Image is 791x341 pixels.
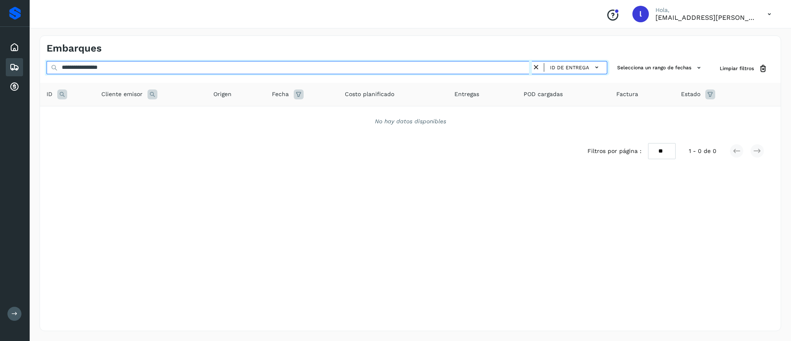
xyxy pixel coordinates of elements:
[213,90,232,99] span: Origen
[587,147,641,155] span: Filtros por página :
[51,117,770,126] div: No hay datos disponibles
[689,147,716,155] span: 1 - 0 de 0
[6,58,23,76] div: Embarques
[47,90,52,99] span: ID
[655,7,754,14] p: Hola,
[614,61,707,75] button: Selecciona un rango de fechas
[345,90,394,99] span: Costo planificado
[6,38,23,56] div: Inicio
[720,65,754,72] span: Limpiar filtros
[454,90,479,99] span: Entregas
[6,78,23,96] div: Cuentas por cobrar
[272,90,289,99] span: Fecha
[681,90,700,99] span: Estado
[524,90,563,99] span: POD cargadas
[713,61,774,76] button: Limpiar filtros
[550,64,589,71] span: ID de entrega
[548,61,604,73] button: ID de entrega
[47,42,102,54] h4: Embarques
[101,90,143,99] span: Cliente emisor
[655,14,754,21] p: lauraamalia.castillo@xpertal.com
[616,90,638,99] span: Factura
